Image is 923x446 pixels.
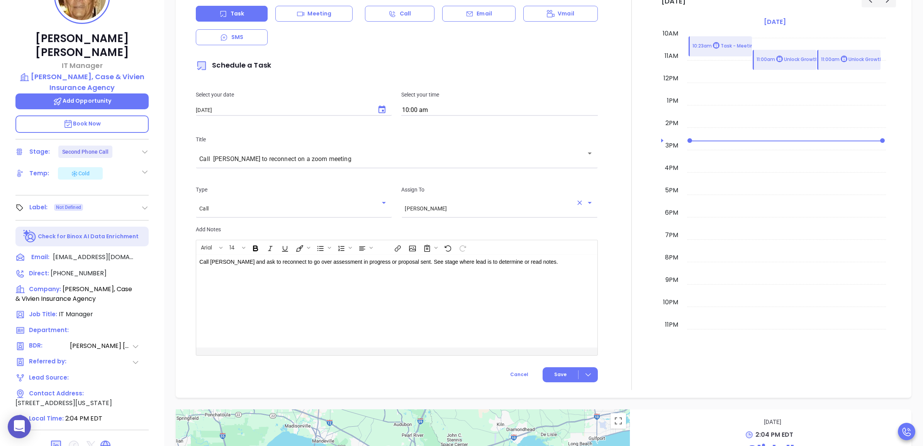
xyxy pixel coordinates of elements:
span: [STREET_ADDRESS][US_STATE] [15,399,112,407]
span: Bold [248,241,262,254]
p: [DATE] [641,417,904,427]
button: Save [543,367,598,382]
span: [PERSON_NAME], Case & Vivien Insurance Agency [15,285,132,303]
p: Call [PERSON_NAME] and ask to reconnect to go over assessment in progress or proposal sent. See s... [199,258,566,266]
span: 14 [226,244,239,249]
div: 3pm [664,141,680,150]
span: Company: [29,285,61,293]
img: Ai-Enrich-DaqCidB-.svg [23,230,37,243]
div: 4pm [663,163,680,173]
span: Undo [440,241,454,254]
span: Insert Unordered List [313,241,333,254]
span: Local Time: [29,414,64,422]
a: [PERSON_NAME], Case & Vivien Insurance Agency [15,71,149,93]
span: Save [554,371,567,378]
p: Vmail [558,10,574,18]
div: Cold [71,169,90,178]
p: Task [231,10,244,18]
p: Check for Binox AI Data Enrichment [38,232,139,241]
button: Open [584,148,595,159]
div: 2pm [664,119,680,128]
p: [PERSON_NAME] [PERSON_NAME] [15,32,149,59]
button: 14 [226,241,241,254]
span: Fill color or set the text color [292,241,312,254]
p: SMS [231,33,243,41]
div: 5pm [663,186,680,195]
div: Temp: [29,168,49,179]
span: Contact Address: [29,389,84,397]
p: Email [477,10,492,18]
div: 6pm [663,208,680,217]
span: Underline [277,241,291,254]
div: Stage: [29,146,50,158]
span: [PERSON_NAME] [PERSON_NAME] [70,341,132,351]
input: MM/DD/YYYY [196,107,370,114]
span: [EMAIL_ADDRESS][DOMAIN_NAME] [53,253,134,262]
span: Lead Source: [29,373,69,382]
p: IT Manager [15,60,149,71]
div: 9pm [664,275,680,285]
span: Align [355,241,375,254]
div: 7pm [663,231,680,240]
div: Label: [29,202,48,213]
div: 1pm [665,96,680,105]
span: Redo [455,241,469,254]
p: Select your date [196,90,392,99]
span: Department: [29,326,69,334]
span: Referred by: [29,357,69,367]
span: IT Manager [59,310,93,319]
p: Meeting [307,10,331,18]
p: Add Notes [196,225,597,234]
span: Book Now [63,120,101,127]
a: [DATE] [762,17,787,27]
span: Italic [263,241,277,254]
span: Font family [197,241,224,254]
p: Assign To [401,185,597,194]
span: Surveys [419,241,439,254]
span: Arial [197,244,216,249]
button: Arial [197,241,218,254]
span: Direct : [29,269,49,277]
button: Clear [574,197,585,208]
span: Insert link [390,241,404,254]
div: 11pm [663,320,680,329]
p: 10:23am Task - Meeting Zoom Meeting to Review Assessment - [PERSON_NAME] [692,42,892,50]
button: Cancel [496,367,543,382]
button: Choose date, selected date is Aug 29, 2025 [373,100,391,119]
div: 11am [663,51,680,61]
span: 2:04 PM EDT [755,430,793,439]
button: Open [378,197,389,208]
span: Job Title: [29,310,57,318]
button: Toggle fullscreen view [611,413,626,429]
p: Call [400,10,411,18]
div: Second Phone Call [62,146,109,158]
p: Type [196,185,392,194]
p: Title [196,135,597,144]
span: Not Defined [56,203,81,212]
div: 10pm [662,298,680,307]
span: Font size [225,241,247,254]
span: Insert Ordered List [334,241,354,254]
span: Add Opportunity [53,97,112,105]
div: 12pm [662,74,680,83]
div: 8pm [663,253,680,262]
span: Email: [31,253,49,263]
span: Cancel [510,371,528,378]
p: Select your time [401,90,597,99]
button: Open [584,197,595,208]
span: [PHONE_NUMBER] [51,269,107,278]
span: 2:04 PM EDT [65,414,102,423]
span: BDR: [29,341,69,351]
div: 10am [661,29,680,38]
span: Schedule a Task [196,60,271,70]
span: Insert Image [405,241,419,254]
